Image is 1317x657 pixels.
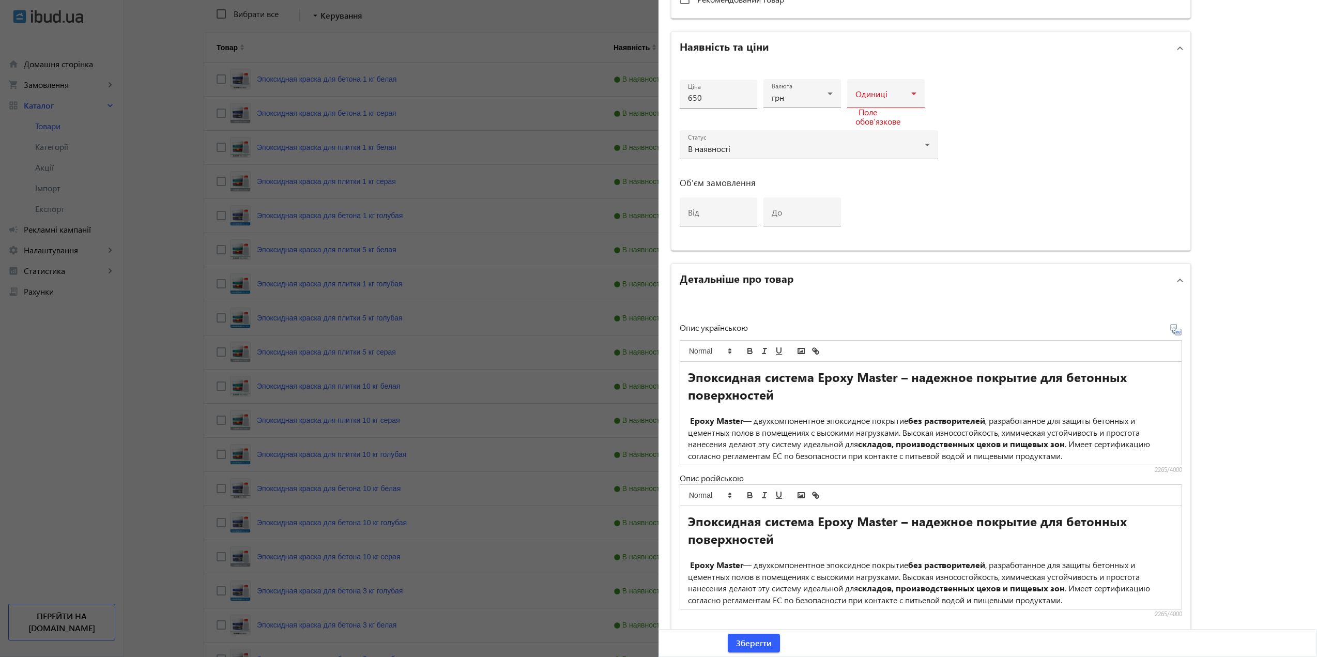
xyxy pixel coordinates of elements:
button: italic [757,345,772,357]
button: italic [757,489,772,501]
div: 2265/4000 [680,610,1182,618]
h2: Детальніше про товар [680,271,793,285]
h2: Наявність та ціни [680,39,769,53]
strong: без растворителей [908,415,985,426]
button: underline [772,345,786,357]
button: link [808,345,823,357]
div: Детальніше про товар [671,297,1190,633]
span: Опис українською [680,322,748,333]
h3: Об'єм замовлення [680,179,938,187]
svg-icon: Перекласти на рос. [1170,324,1182,336]
div: 2265/4000 [680,466,1182,474]
mat-label: Ціна [688,83,701,91]
button: image [794,489,808,501]
strong: складов, производственных цехов и пищевых зон [858,438,1065,449]
div: Наявність та ціни [671,65,1190,250]
mat-error: Поле обовʼязкове [855,108,916,126]
span: В наявності [688,143,730,154]
mat-label: від [688,207,699,218]
button: underline [772,489,786,501]
mat-expansion-panel-header: Детальніше про товар [671,264,1190,297]
strong: Эпоксидная система Epoxy Master – надежное покрытие для бетонных поверхностей [688,369,1130,403]
strong: Эпоксидная система Epoxy Master – надежное покрытие для бетонных поверхностей [688,513,1130,547]
mat-label: до [772,207,782,218]
button: Зберегти [728,634,780,652]
span: Зберегти [736,637,772,649]
span: Опис російською [680,472,744,483]
button: image [794,345,808,357]
button: link [808,489,823,501]
p: — двухкомпонентное эпоксидное покрытие , разработанное для защиты бетонных и цементных полов в по... [688,415,1174,462]
button: bold [743,345,757,357]
strong: Epoxy Master [690,415,743,426]
span: грн [772,92,784,103]
strong: складов, производственных цехов и пищевых зон [858,583,1065,593]
p: — двухкомпонентное эпоксидное покрытие , разработанное для защиты бетонных и цементных полов в по... [688,559,1174,606]
mat-label: Статус [688,133,706,142]
mat-label: Одиниці [855,88,887,99]
strong: без растворителей [908,559,985,570]
mat-expansion-panel-header: Наявність та ціни [671,32,1190,65]
button: bold [743,489,757,501]
strong: Epoxy Master [690,559,743,570]
mat-label: Валюта [772,82,792,90]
